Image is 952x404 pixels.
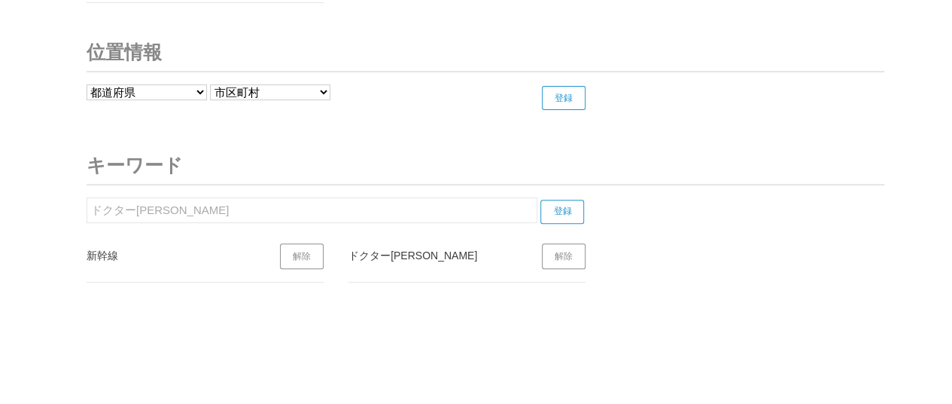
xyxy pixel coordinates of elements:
[348,246,518,265] div: ドクター[PERSON_NAME]
[87,246,256,265] div: 新幹線
[87,33,884,72] h3: 位置情報
[542,86,585,110] input: 登録
[540,200,584,224] input: 登録
[87,146,884,185] h3: キーワード
[87,197,537,223] input: キーワードを入力
[280,243,324,269] a: 解除
[542,243,585,269] a: 解除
